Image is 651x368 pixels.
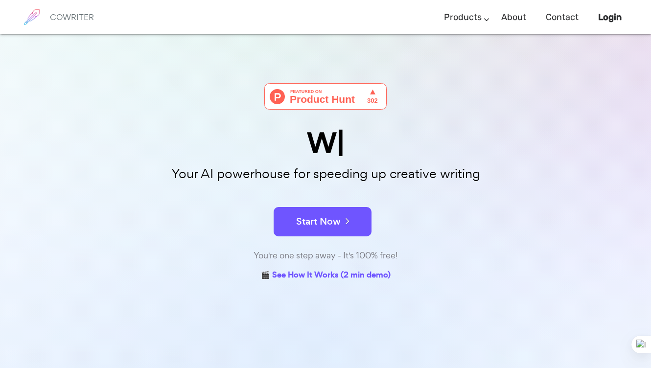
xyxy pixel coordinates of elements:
button: Start Now [274,207,372,236]
p: Your AI powerhouse for speeding up creative writing [81,163,570,184]
a: Contact [546,3,579,32]
a: Products [444,3,482,32]
img: Cowriter - Your AI buddy for speeding up creative writing | Product Hunt [264,83,387,110]
img: brand logo [20,5,44,29]
a: 🎬 See How It Works (2 min demo) [261,268,391,283]
a: Login [598,3,622,32]
div: You're one step away - It's 100% free! [81,249,570,263]
a: About [501,3,526,32]
div: W [81,129,570,157]
b: Login [598,12,622,23]
h6: COWRITER [50,13,94,22]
